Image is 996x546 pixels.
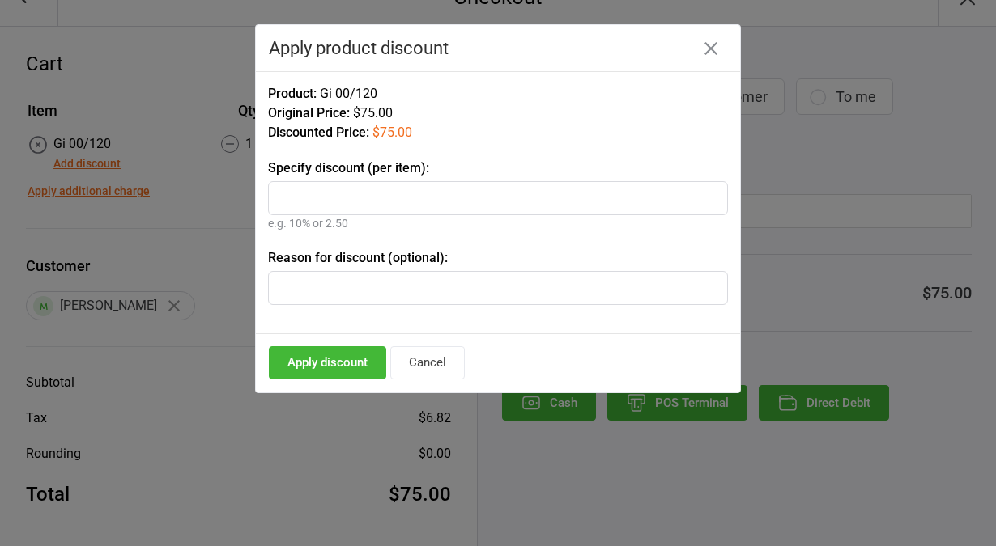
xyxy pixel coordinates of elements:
div: Apply product discount [269,38,727,58]
div: $75.00 [268,104,728,123]
span: $75.00 [372,125,412,140]
span: Original Price: [268,105,350,121]
div: e.g. 10% or 2.50 [268,215,728,232]
button: Cancel [390,346,465,379]
div: Gi 00/120 [268,84,728,104]
button: Apply discount [269,346,386,379]
span: Product: [268,86,317,101]
label: Reason for discount (optional): [268,248,728,268]
span: Discounted Price: [268,125,369,140]
label: Specify discount (per item): [268,159,728,178]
